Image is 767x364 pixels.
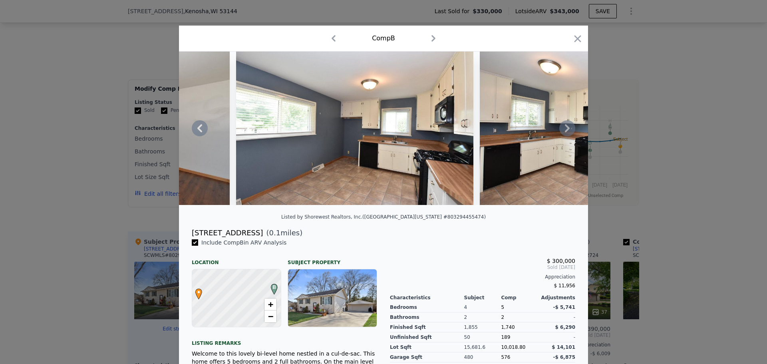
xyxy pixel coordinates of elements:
[390,332,464,342] div: Unfinished Sqft
[464,294,501,301] div: Subject
[501,344,525,350] span: 10,018.80
[390,342,464,352] div: Lot Sqft
[193,288,198,293] div: •
[464,352,501,362] div: 480
[269,229,281,237] span: 0.1
[553,354,575,360] span: -$ 6,875
[501,334,510,340] span: 189
[538,294,575,301] div: Adjustments
[501,354,510,360] span: 576
[192,227,263,239] div: [STREET_ADDRESS]
[264,298,276,310] a: Zoom in
[547,258,575,264] span: $ 300,000
[553,304,575,310] span: -$ 5,741
[552,344,575,350] span: $ 14,101
[281,214,486,220] div: Listed by Shorewest Realtors, Inc. ([GEOGRAPHIC_DATA][US_STATE] #803294455474)
[501,294,538,301] div: Comp
[464,312,501,322] div: 2
[390,322,464,332] div: Finished Sqft
[288,253,377,266] div: Subject Property
[269,284,280,291] span: B
[372,34,395,43] div: Comp B
[390,312,464,322] div: Bathrooms
[538,332,575,342] div: -
[192,253,281,266] div: Location
[464,322,501,332] div: 1,855
[464,332,501,342] div: 50
[263,227,302,239] span: ( miles)
[236,52,474,205] img: Property Img
[268,299,273,309] span: +
[390,294,464,301] div: Characteristics
[192,334,377,346] div: Listing remarks
[555,324,575,330] span: $ 6,290
[390,302,464,312] div: Bedrooms
[464,302,501,312] div: 4
[390,352,464,362] div: Garage Sqft
[501,312,538,322] div: 2
[501,304,504,310] span: 5
[198,239,290,246] span: Include Comp B in ARV Analysis
[464,342,501,352] div: 15,681.6
[538,312,575,322] div: -
[501,324,515,330] span: 1,740
[390,274,575,280] div: Appreciation
[480,52,717,205] img: Property Img
[268,311,273,321] span: −
[390,264,575,271] span: Sold [DATE]
[264,310,276,322] a: Zoom out
[193,286,204,298] span: •
[554,283,575,288] span: $ 11,956
[269,284,274,288] div: B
